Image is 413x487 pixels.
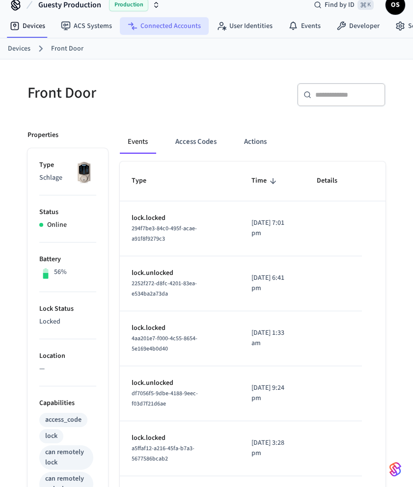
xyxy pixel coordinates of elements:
[167,130,224,154] button: Access Codes
[39,304,96,314] p: Lock Status
[132,173,159,189] span: Type
[132,224,197,243] span: 294f7be3-84c0-495f-acae-a91f8f9279c3
[45,431,57,441] div: lock
[132,279,197,298] span: 2252f272-d8fc-4201-83ea-e534ba2a73da
[132,334,197,353] span: 4aa201e7-f000-4c55-8654-5e169e4b0d40
[39,173,96,183] p: Schlage
[39,317,96,327] p: Locked
[132,389,198,408] span: df7056f5-9dbe-4188-9eec-f03d7f21d6ae
[132,444,194,463] span: a5ffaf12-a216-45fa-b7a3-5677586bcab2
[209,17,280,35] a: User Identities
[2,17,53,35] a: Devices
[39,254,96,265] p: Battery
[132,323,228,333] p: lock.locked
[251,438,293,459] p: [DATE] 3:28 pm
[251,173,279,189] span: Time
[39,364,96,374] p: —
[329,17,387,35] a: Developer
[28,83,201,103] h5: Front Door
[39,160,96,170] p: Type
[120,130,385,154] div: ant example
[120,130,156,154] button: Events
[54,267,67,277] p: 56%
[251,273,293,294] p: [DATE] 6:41 pm
[251,328,293,349] p: [DATE] 1:33 am
[132,433,228,443] p: lock.locked
[45,415,82,425] div: access_code
[47,220,67,230] p: Online
[28,130,58,140] p: Properties
[45,447,87,468] div: can remotely lock
[132,268,228,278] p: lock.unlocked
[251,383,293,404] p: [DATE] 9:24 pm
[39,207,96,217] p: Status
[39,398,96,408] p: Capabilities
[120,17,209,35] a: Connected Accounts
[317,173,350,189] span: Details
[132,213,228,223] p: lock.locked
[53,17,120,35] a: ACS Systems
[39,351,96,361] p: Location
[132,378,228,388] p: lock.unlocked
[51,44,83,54] a: Front Door
[251,218,293,239] p: [DATE] 7:01 pm
[8,44,30,54] a: Devices
[280,17,329,35] a: Events
[389,461,401,477] img: SeamLogoGradient.69752ec5.svg
[236,130,275,154] button: Actions
[72,160,96,185] img: Schlage Sense Smart Deadbolt with Camelot Trim, Front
